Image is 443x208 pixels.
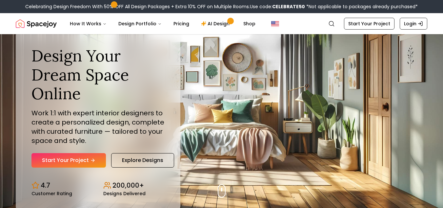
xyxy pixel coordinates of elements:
small: Customer Rating [31,191,72,196]
p: Work 1:1 with expert interior designers to create a personalized design, complete with curated fu... [31,108,165,145]
img: Spacejoy Logo [16,17,57,30]
span: Use code: [250,3,305,10]
span: *Not applicable to packages already purchased* [305,3,418,10]
a: Spacejoy [16,17,57,30]
nav: Global [16,13,427,34]
nav: Main [65,17,261,30]
a: Shop [238,17,261,30]
p: 4.7 [41,181,50,190]
img: United States [271,20,279,28]
a: Pricing [168,17,194,30]
a: Start Your Project [31,153,106,168]
div: Design stats [31,175,165,196]
a: Login [400,18,427,30]
div: Celebrating Design Freedom With 50% OFF All Design Packages + Extra 10% OFF on Multiple Rooms. [25,3,418,10]
a: Start Your Project [344,18,394,30]
button: How It Works [65,17,112,30]
a: AI Design [196,17,237,30]
button: Design Portfolio [113,17,167,30]
p: 200,000+ [112,181,144,190]
b: CELEBRATE50 [272,3,305,10]
small: Designs Delivered [103,191,146,196]
a: Explore Designs [111,153,174,168]
h1: Design Your Dream Space Online [31,46,165,103]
